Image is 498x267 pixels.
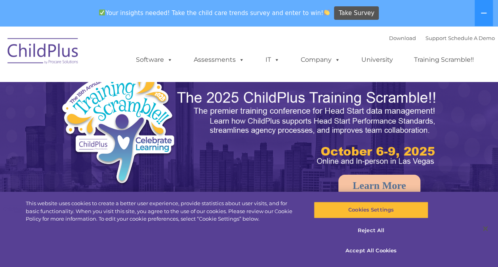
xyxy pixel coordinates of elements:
button: Reject All [314,222,428,239]
span: Take Survey [339,6,374,20]
button: Close [477,220,494,237]
img: ✅ [99,10,105,15]
span: Phone number [110,85,144,91]
button: Accept All Cookies [314,242,428,259]
a: Take Survey [334,6,379,20]
a: University [353,52,401,68]
div: This website uses cookies to create a better user experience, provide statistics about user visit... [26,200,299,223]
font: | [389,35,495,41]
a: Software [128,52,181,68]
a: Download [389,35,416,41]
a: Learn More [338,175,420,197]
button: Cookies Settings [314,202,428,218]
a: Support [425,35,446,41]
a: Schedule A Demo [448,35,495,41]
img: ChildPlus by Procare Solutions [4,32,83,72]
a: IT [258,52,288,68]
span: Last name [110,52,134,58]
a: Training Scramble!! [406,52,482,68]
a: Assessments [186,52,252,68]
img: 👏 [324,10,330,15]
span: Your insights needed! Take the child care trends survey and enter to win! [96,5,333,21]
a: Company [293,52,348,68]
